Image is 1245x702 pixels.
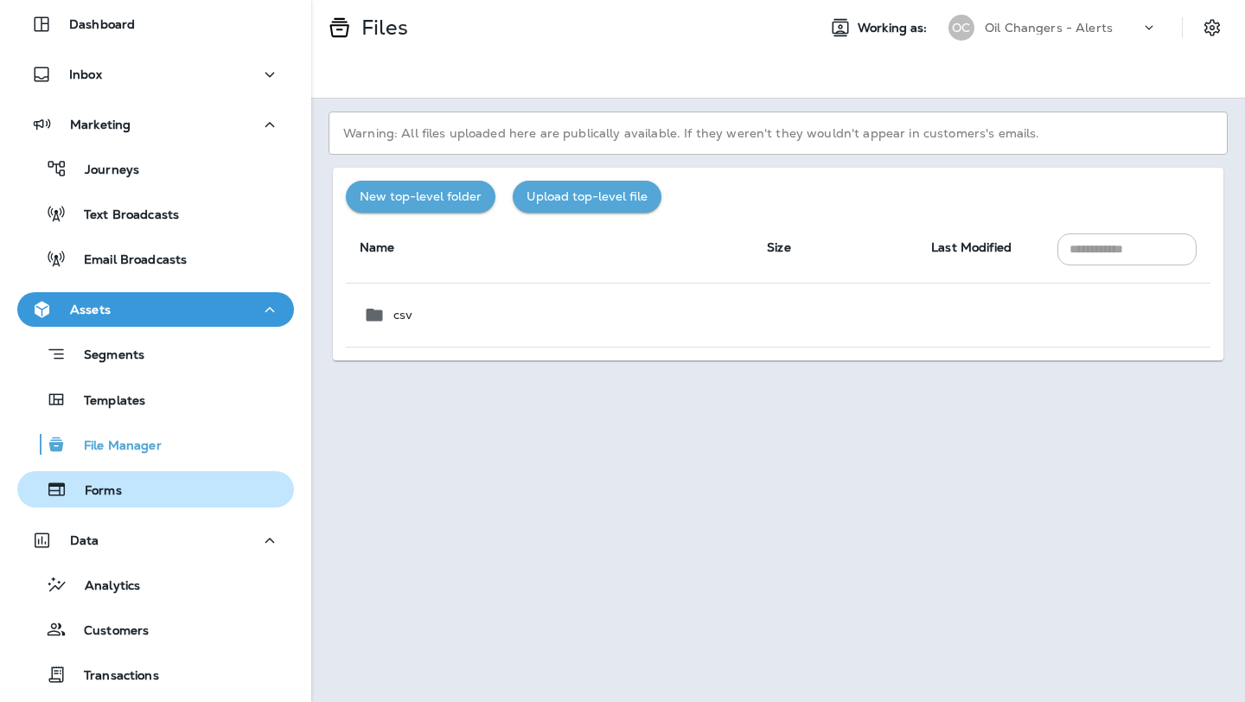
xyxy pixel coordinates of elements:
[17,335,294,373] button: Segments
[69,17,135,31] p: Dashboard
[67,623,149,640] p: Customers
[931,239,1012,255] span: Last Modified
[360,239,395,255] span: Name
[17,7,294,41] button: Dashboard
[948,15,974,41] div: OC
[17,240,294,277] button: Email Broadcasts
[67,348,144,365] p: Segments
[70,118,131,131] p: Marketing
[354,15,408,41] p: Files
[67,163,139,179] p: Journeys
[17,566,294,603] button: Analytics
[985,21,1113,35] p: Oil Changers - Alerts
[17,523,294,558] button: Data
[17,292,294,327] button: Assets
[70,303,111,316] p: Assets
[69,67,102,81] p: Inbox
[858,21,931,35] span: Working as:
[17,57,294,92] button: Inbox
[67,252,187,269] p: Email Broadcasts
[17,426,294,463] button: File Manager
[393,308,412,322] p: csv
[513,181,661,213] button: Upload top-level file
[17,611,294,648] button: Customers
[17,195,294,232] button: Text Broadcasts
[67,438,162,455] p: File Manager
[346,181,495,213] button: New top-level folder
[17,656,294,692] button: Transactions
[329,112,1228,155] p: Warning: All files uploaded here are publically available. If they weren't they wouldn't appear i...
[17,381,294,418] button: Templates
[17,471,294,507] button: Forms
[67,668,159,685] p: Transactions
[17,107,294,142] button: Marketing
[67,207,179,224] p: Text Broadcasts
[70,533,99,547] p: Data
[1197,12,1228,43] button: Settings
[767,239,791,255] span: Size
[67,578,140,595] p: Analytics
[17,150,294,187] button: Journeys
[67,483,122,500] p: Forms
[67,393,145,410] p: Templates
